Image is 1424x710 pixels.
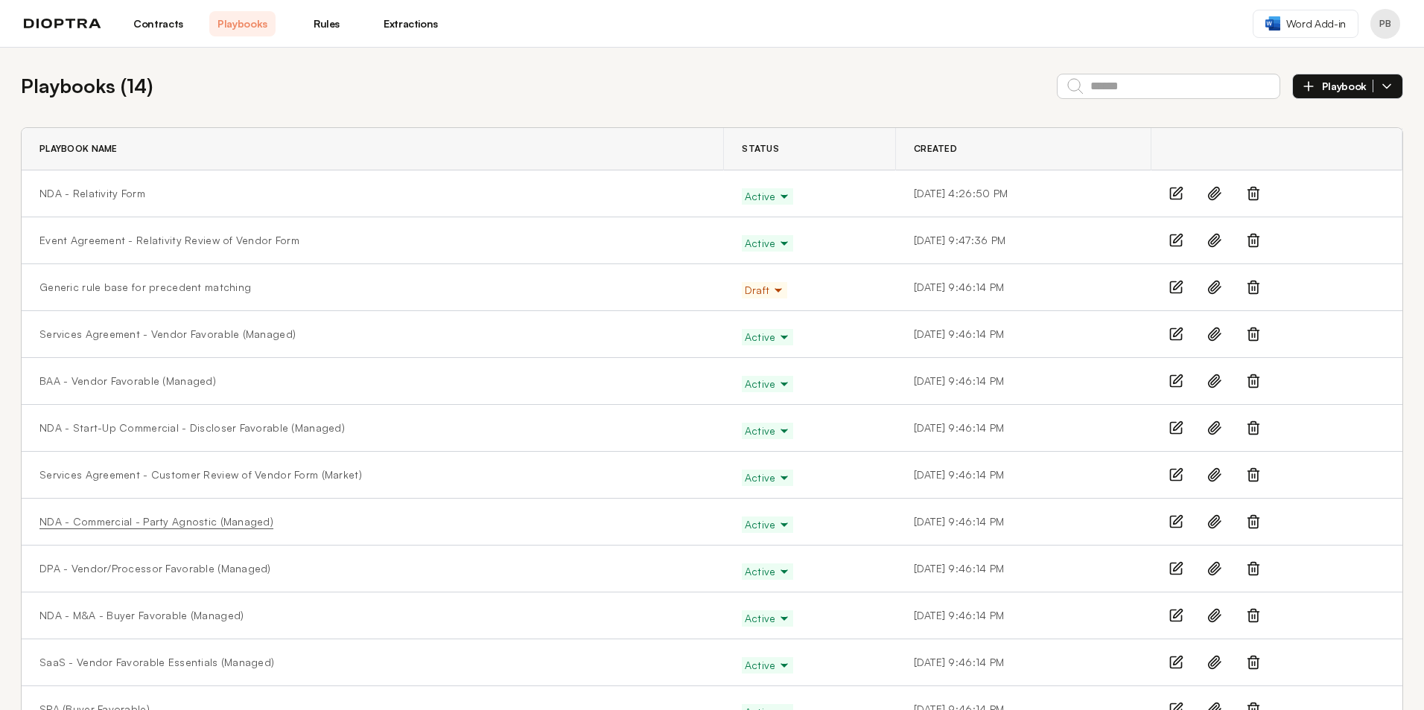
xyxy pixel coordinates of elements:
h2: Playbooks ( 14 ) [21,71,153,100]
td: [DATE] 9:46:14 PM [896,405,1151,452]
button: Active [742,610,794,627]
button: Active [742,657,794,674]
button: Active [742,376,794,392]
button: Draft [742,282,787,298]
span: Active [745,189,791,204]
a: Extractions [378,11,444,36]
td: [DATE] 9:47:36 PM [896,217,1151,264]
a: SaaS - Vendor Favorable Essentials (Managed) [39,655,274,670]
span: Word Add-in [1286,16,1346,31]
button: Active [742,516,794,533]
button: Active [742,329,794,345]
img: logo [24,19,101,29]
td: [DATE] 9:46:14 PM [896,264,1151,311]
td: [DATE] 4:26:50 PM [896,170,1151,217]
td: [DATE] 9:46:14 PM [896,592,1151,639]
span: Active [745,658,791,673]
a: Services Agreement - Customer Review of Vendor Form (Market) [39,467,362,482]
a: Services Agreement - Vendor Favorable (Managed) [39,327,296,342]
button: Active [742,563,794,580]
a: Event Agreement - Relativity Review of Vendor Form [39,233,299,248]
span: Active [745,470,791,485]
a: NDA - Relativity Form [39,186,145,201]
span: Playbook [1322,80,1373,93]
span: Active [745,377,791,391]
a: Word Add-in [1253,10,1358,38]
td: [DATE] 9:46:14 PM [896,452,1151,499]
a: Contracts [125,11,191,36]
button: Profile menu [1370,9,1400,39]
span: Active [745,236,791,251]
button: Active [742,188,794,205]
a: Playbooks [209,11,276,36]
span: Playbook Name [39,143,118,155]
span: Active [745,517,791,532]
td: [DATE] 9:46:14 PM [896,311,1151,358]
span: Active [745,423,791,438]
span: Active [745,330,791,345]
a: Generic rule base for precedent matching [39,280,251,295]
button: Active [742,470,794,486]
a: NDA - Start-Up Commercial - Discloser Favorable (Managed) [39,420,345,435]
span: Active [745,611,791,626]
a: NDA - Commercial - Party Agnostic (Managed) [39,514,273,529]
span: Active [745,564,791,579]
a: DPA - Vendor/Processor Favorable (Managed) [39,561,271,576]
button: Active [742,235,794,252]
button: Playbook [1292,74,1403,99]
td: [DATE] 9:46:14 PM [896,358,1151,405]
td: [DATE] 9:46:14 PM [896,546,1151,592]
a: Rules [293,11,360,36]
span: Draft [745,283,784,298]
a: BAA - Vendor Favorable (Managed) [39,374,216,388]
button: Active [742,423,794,439]
span: Created [914,143,957,155]
a: NDA - M&A - Buyer Favorable (Managed) [39,608,244,623]
img: word [1265,16,1280,31]
span: Status [742,143,779,155]
td: [DATE] 9:46:14 PM [896,639,1151,686]
td: [DATE] 9:46:14 PM [896,499,1151,546]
